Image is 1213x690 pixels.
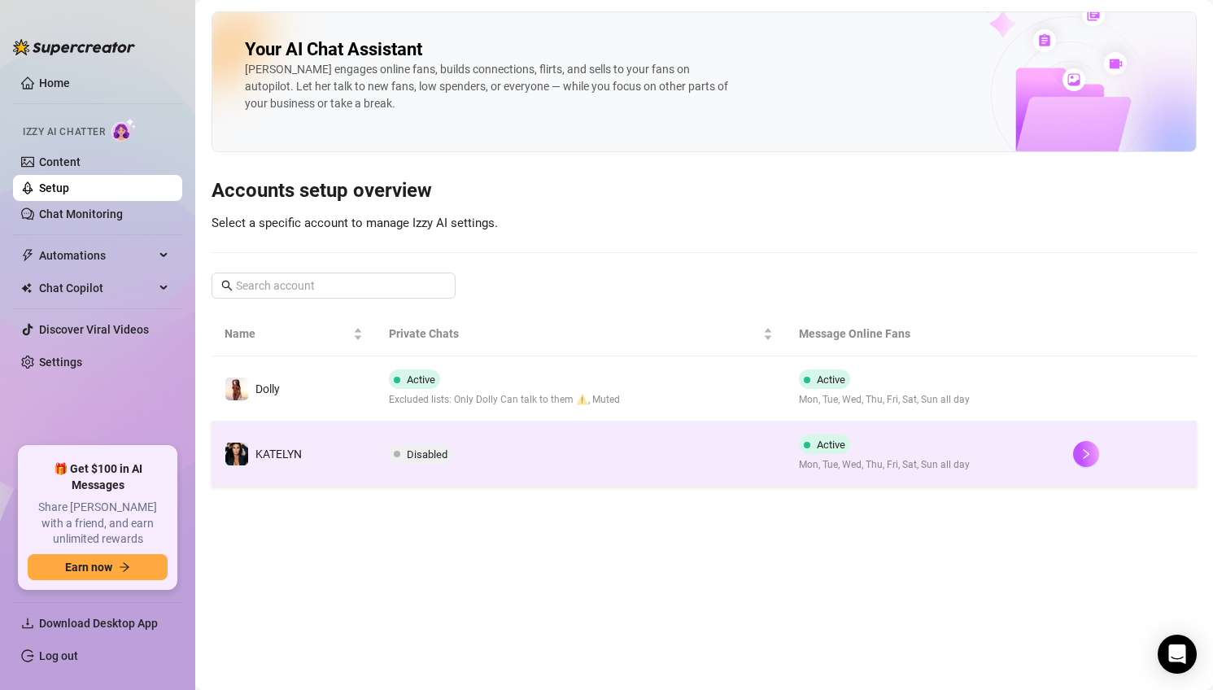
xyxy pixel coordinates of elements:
th: Name [212,312,376,356]
button: Earn nowarrow-right [28,554,168,580]
span: Share [PERSON_NAME] with a friend, and earn unlimited rewards [28,500,168,548]
span: Download Desktop App [39,617,158,630]
span: Select a specific account to manage Izzy AI settings. [212,216,498,230]
a: Home [39,76,70,90]
div: Open Intercom Messenger [1158,635,1197,674]
a: Discover Viral Videos [39,323,149,336]
span: Disabled [407,448,447,461]
a: Setup [39,181,69,194]
h3: Accounts setup overview [212,178,1197,204]
a: Log out [39,649,78,662]
span: Dolly [255,382,280,395]
span: Name [225,325,350,343]
img: KATELYN [225,443,248,465]
input: Search account [236,277,433,295]
span: Excluded lists: Only Dolly Can talk to them ⚠️, Muted [389,392,620,408]
span: KATELYN [255,448,302,461]
span: Mon, Tue, Wed, Thu, Fri, Sat, Sun all day [799,457,970,473]
span: Izzy AI Chatter [23,124,105,140]
span: right [1080,448,1092,460]
span: Active [817,439,845,451]
a: Chat Monitoring [39,207,123,221]
th: Private Chats [376,312,787,356]
span: Automations [39,242,155,269]
span: download [21,617,34,630]
span: Earn now [65,561,112,574]
span: Active [817,373,845,386]
h2: Your AI Chat Assistant [245,38,422,61]
img: Dolly [225,378,248,400]
span: Chat Copilot [39,275,155,301]
button: right [1073,441,1099,467]
span: search [221,280,233,291]
img: AI Chatter [111,118,137,142]
span: Active [407,373,435,386]
a: Settings [39,356,82,369]
span: thunderbolt [21,249,34,262]
div: [PERSON_NAME] engages online fans, builds connections, flirts, and sells to your fans on autopilo... [245,61,733,112]
span: Private Chats [389,325,761,343]
span: 🎁 Get $100 in AI Messages [28,461,168,493]
img: Chat Copilot [21,282,32,294]
span: arrow-right [119,561,130,573]
img: logo-BBDzfeDw.svg [13,39,135,55]
th: Message Online Fans [786,312,1059,356]
span: Mon, Tue, Wed, Thu, Fri, Sat, Sun all day [799,392,970,408]
a: Content [39,155,81,168]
